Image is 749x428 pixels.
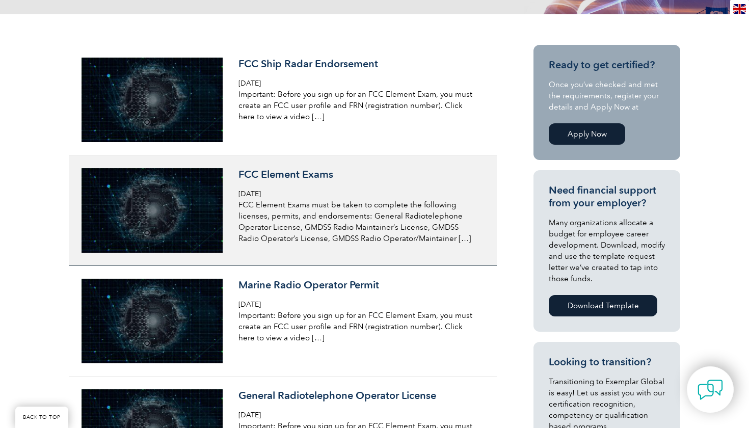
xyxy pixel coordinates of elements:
a: Download Template [549,295,657,316]
p: FCC Element Exams must be taken to complete the following licenses, permits, and endorsements: Ge... [238,199,480,244]
a: FCC Ship Radar Endorsement [DATE] Important: Before you sign up for an FCC Element Exam, you must... [69,45,497,155]
a: BACK TO TOP [15,407,68,428]
h3: Marine Radio Operator Permit [238,279,480,291]
p: Many organizations allocate a budget for employee career development. Download, modify and use th... [549,217,665,284]
span: [DATE] [238,79,261,88]
a: Marine Radio Operator Permit [DATE] Important: Before you sign up for an FCC Element Exam, you mu... [69,266,497,377]
span: [DATE] [238,411,261,419]
h3: General Radiotelephone Operator License [238,389,480,402]
h3: Ready to get certified? [549,59,665,71]
img: network-gad8374905_1920-1-300x180.jpg [82,279,223,363]
h3: FCC Ship Radar Endorsement [238,58,480,70]
span: [DATE] [238,300,261,309]
h3: Looking to transition? [549,356,665,368]
a: FCC Element Exams [DATE] FCC Element Exams must be taken to complete the following licenses, perm... [69,155,497,266]
p: Important: Before you sign up for an FCC Element Exam, you must create an FCC user profile and FR... [238,89,480,122]
h3: Need financial support from your employer? [549,184,665,209]
a: Apply Now [549,123,625,145]
img: network-gad8374905_1920-1-300x180.jpg [82,58,223,142]
img: network-gad8374905_1920-1-300x180.jpg [82,168,223,253]
p: Important: Before you sign up for an FCC Element Exam, you must create an FCC user profile and FR... [238,310,480,343]
p: Once you’ve checked and met the requirements, register your details and Apply Now at [549,79,665,113]
img: contact-chat.png [698,377,723,403]
img: en [733,4,746,14]
h3: FCC Element Exams [238,168,480,181]
span: [DATE] [238,190,261,198]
